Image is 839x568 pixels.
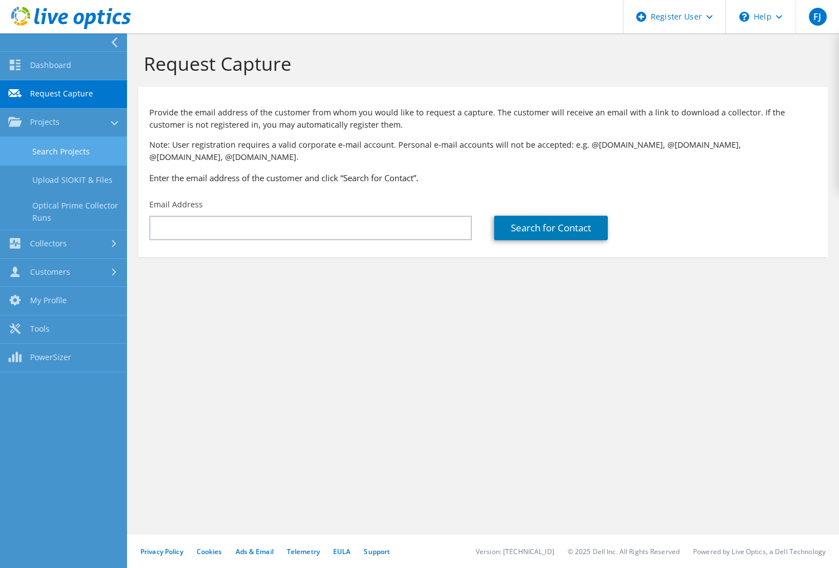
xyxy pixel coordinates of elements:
[476,547,554,556] li: Version: [TECHNICAL_ID]
[287,547,320,556] a: Telemetry
[149,199,203,210] label: Email Address
[144,52,817,75] h1: Request Capture
[364,547,390,556] a: Support
[149,172,817,184] h3: Enter the email address of the customer and click “Search for Contact”.
[494,216,608,240] a: Search for Contact
[693,547,826,556] li: Powered by Live Optics, a Dell Technology
[140,547,183,556] a: Privacy Policy
[149,139,817,163] p: Note: User registration requires a valid corporate e-mail account. Personal e-mail accounts will ...
[236,547,274,556] a: Ads & Email
[197,547,222,556] a: Cookies
[149,106,817,131] p: Provide the email address of the customer from whom you would like to request a capture. The cust...
[809,8,827,26] span: FJ
[568,547,680,556] li: © 2025 Dell Inc. All Rights Reserved
[739,12,749,22] svg: \n
[333,547,350,556] a: EULA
